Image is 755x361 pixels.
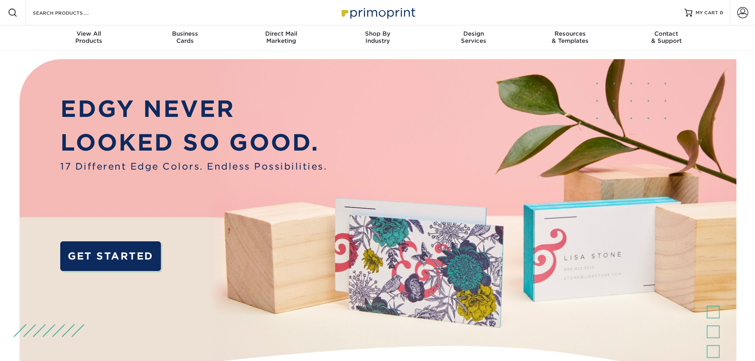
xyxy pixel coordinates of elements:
span: View All [41,30,137,37]
span: 17 Different Edge Colors. Endless Possibilities. [60,160,327,173]
span: 0 [720,10,723,15]
span: Business [137,30,233,37]
div: & Support [618,30,715,44]
a: View AllProducts [41,25,137,51]
input: SEARCH PRODUCTS..... [32,8,109,17]
div: & Templates [522,30,618,44]
a: Resources& Templates [522,25,618,51]
span: MY CART [696,10,718,16]
img: Primoprint [338,4,417,21]
a: GET STARTED [60,241,161,271]
span: Contact [618,30,715,37]
a: DesignServices [426,25,522,51]
span: Resources [522,30,618,37]
div: Cards [137,30,233,44]
div: Products [41,30,137,44]
a: BusinessCards [137,25,233,51]
a: Shop ByIndustry [329,25,426,51]
p: LOOKED SO GOOD. [60,126,327,160]
a: Contact& Support [618,25,715,51]
div: Industry [329,30,426,44]
div: Marketing [233,30,329,44]
span: Direct Mail [233,30,329,37]
p: EDGY NEVER [60,92,327,126]
span: Design [426,30,522,37]
a: Direct MailMarketing [233,25,329,51]
div: Services [426,30,522,44]
span: Shop By [329,30,426,37]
